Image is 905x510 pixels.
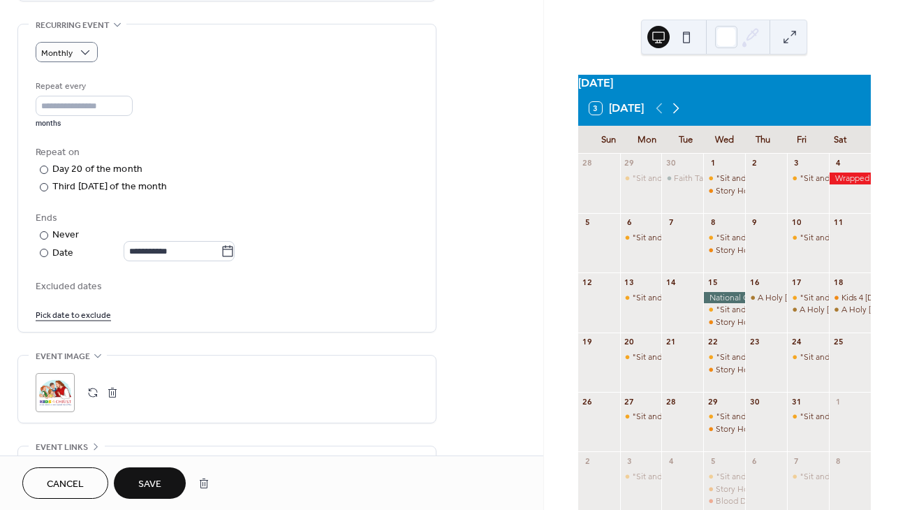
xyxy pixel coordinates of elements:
div: 7 [791,456,802,466]
div: 18 [833,277,844,287]
div: 19 [582,337,593,347]
div: 8 [707,217,718,228]
div: Story Hour with [PERSON_NAME] [716,364,841,376]
div: 22 [707,337,718,347]
div: A Holy Halloween [745,292,787,304]
div: Ends [36,211,415,226]
div: Story Hour with Jesus [703,245,745,256]
div: "Sit and Fit" with Monica [703,304,745,316]
div: 21 [665,337,676,347]
div: A Holy [DATE] [800,304,852,316]
div: 5 [707,456,718,466]
div: 8 [833,456,844,466]
div: Day 20 of the month [52,162,142,177]
span: Cancel [47,477,84,492]
div: 12 [582,277,593,287]
div: 31 [791,396,802,407]
span: Event image [36,349,90,364]
div: Blood Drive at Do Good [703,495,745,507]
div: 20 [624,337,635,347]
div: Story Hour with Jesus [703,483,745,495]
div: Wrapped In/Sending His Love Entries DUE [829,173,871,184]
div: "Sit and Fit" with Monica [787,411,829,423]
div: "Sit and Fit" with Monica [787,173,829,184]
div: 6 [624,217,635,228]
div: "Sit and Fit" with [PERSON_NAME] [716,471,847,483]
div: 1 [707,158,718,168]
div: "Sit and Fit" with Monica [703,471,745,483]
div: 30 [749,396,760,407]
div: Date [52,245,235,261]
div: Story Hour with Jesus [703,364,745,376]
div: "Sit and Fit" with Monica [703,351,745,363]
div: 27 [624,396,635,407]
div: "Sit and Fit" with Monica [620,173,662,184]
div: "Sit and Fit" with Monica [703,411,745,423]
div: 14 [665,277,676,287]
div: 29 [624,158,635,168]
div: "Sit and Fit" with Monica [787,351,829,363]
div: Never [52,228,80,242]
div: "Sit and Fit" with Monica [787,471,829,483]
div: Story Hour with [PERSON_NAME] [716,245,841,256]
div: "Sit and Fit" with [PERSON_NAME] [716,351,847,363]
div: A Holy [DATE] [758,292,810,304]
div: 30 [665,158,676,168]
div: 10 [791,217,802,228]
div: 7 [665,217,676,228]
span: Event links [36,440,88,455]
div: "Sit and Fit" with Monica [703,232,745,244]
div: Story Hour with Jesus [703,316,745,328]
div: National Children’s Loss and Remembrance Day [703,292,745,304]
div: 24 [791,337,802,347]
span: Excluded dates [36,279,418,294]
div: 3 [624,456,635,466]
span: Recurring event [36,18,110,33]
div: "Sit and Fit" with [PERSON_NAME] [716,232,847,244]
div: 3 [791,158,802,168]
div: 23 [749,337,760,347]
div: "Sit and Fit" with Monica [620,351,662,363]
div: Faith Talks with Henry [661,173,703,184]
div: 2 [749,158,760,168]
button: Cancel [22,467,108,499]
div: 16 [749,277,760,287]
div: 17 [791,277,802,287]
div: "Sit and Fit" with [PERSON_NAME] [632,173,763,184]
div: 1 [833,396,844,407]
span: Monthly [41,45,73,61]
div: 28 [665,396,676,407]
div: Story Hour with [PERSON_NAME] [716,483,841,495]
div: months [36,119,133,129]
div: 6 [749,456,760,466]
div: 28 [582,158,593,168]
div: 26 [582,396,593,407]
div: A Holy [DATE] [841,304,894,316]
div: [DATE] [578,75,871,92]
div: Mon [628,126,666,154]
div: "Sit and Fit" with [PERSON_NAME] [716,173,847,184]
div: A Holy Halloween [787,304,829,316]
div: Repeat every [36,79,130,94]
div: 5 [582,217,593,228]
div: "Sit and Fit" with Monica [787,292,829,304]
div: 9 [749,217,760,228]
div: "Sit and Fit" with Monica [620,411,662,423]
div: "Sit and Fit" with [PERSON_NAME] [632,232,763,244]
div: Story Hour with [PERSON_NAME] [716,316,841,328]
div: 25 [833,337,844,347]
div: 15 [707,277,718,287]
div: 11 [833,217,844,228]
button: Save [114,467,186,499]
span: Save [138,477,161,492]
div: 2 [582,456,593,466]
div: "Sit and Fit" with Monica [703,173,745,184]
div: Faith Talks with [PERSON_NAME] [674,173,798,184]
div: "Sit and Fit" with [PERSON_NAME] [716,411,847,423]
span: Pick date to exclude [36,308,111,323]
div: 4 [665,456,676,466]
div: "Sit and Fit" with Monica [620,292,662,304]
div: "Sit and Fit" with [PERSON_NAME] [632,411,763,423]
div: Thu [744,126,782,154]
